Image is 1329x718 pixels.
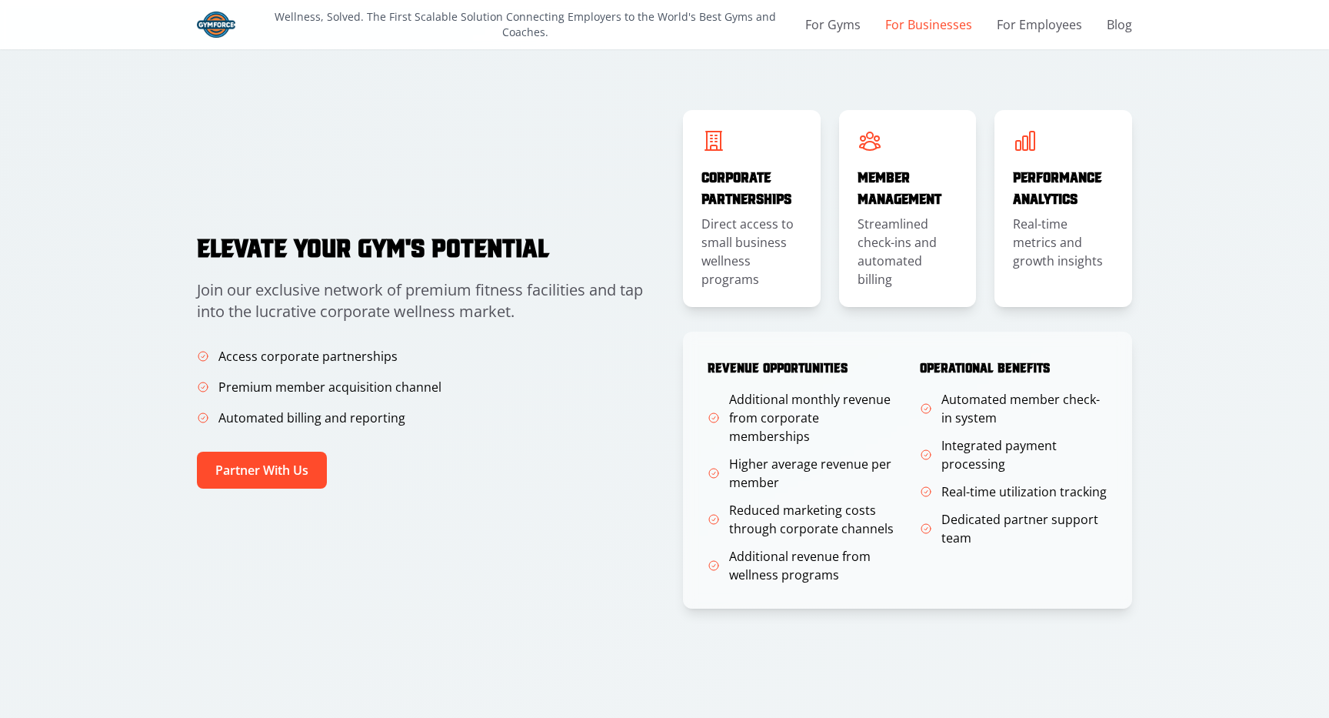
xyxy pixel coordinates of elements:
[885,15,972,34] a: For Businesses
[251,9,799,40] p: Wellness, Solved. The First Scalable Solution Connecting Employers to the World's Best Gyms and C...
[1013,165,1114,209] h3: Performance Analytics
[701,165,802,209] h3: Corporate Partnerships
[729,547,895,584] span: Additional revenue from wellness programs
[997,15,1082,34] a: For Employees
[920,356,1107,378] h4: Operational Benefits
[708,356,895,378] h4: Revenue Opportunities
[941,510,1107,547] span: Dedicated partner support team
[197,230,646,261] h2: Elevate Your Gym's Potential
[1013,215,1114,270] p: Real-time metrics and growth insights
[218,347,398,366] span: Access corporate partnerships
[729,455,895,492] span: Higher average revenue per member
[197,12,235,38] img: Gym Force Logo
[218,378,441,396] span: Premium member acquisition channel
[701,215,802,289] p: Direct access to small business wellness programs
[805,15,861,34] a: For Gyms
[197,279,646,322] p: Join our exclusive network of premium fitness facilities and tap into the lucrative corporate wel...
[941,436,1107,473] span: Integrated payment processing
[729,390,895,446] span: Additional monthly revenue from corporate memberships
[1107,15,1132,34] a: Blog
[941,483,1107,501] span: Real-time utilization tracking
[858,215,958,289] p: Streamlined check-ins and automated billing
[729,501,895,538] span: Reduced marketing costs through corporate channels
[941,390,1107,427] span: Automated member check-in system
[197,452,327,489] button: Partner With Us
[858,165,958,209] h3: Member Management
[218,409,405,427] span: Automated billing and reporting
